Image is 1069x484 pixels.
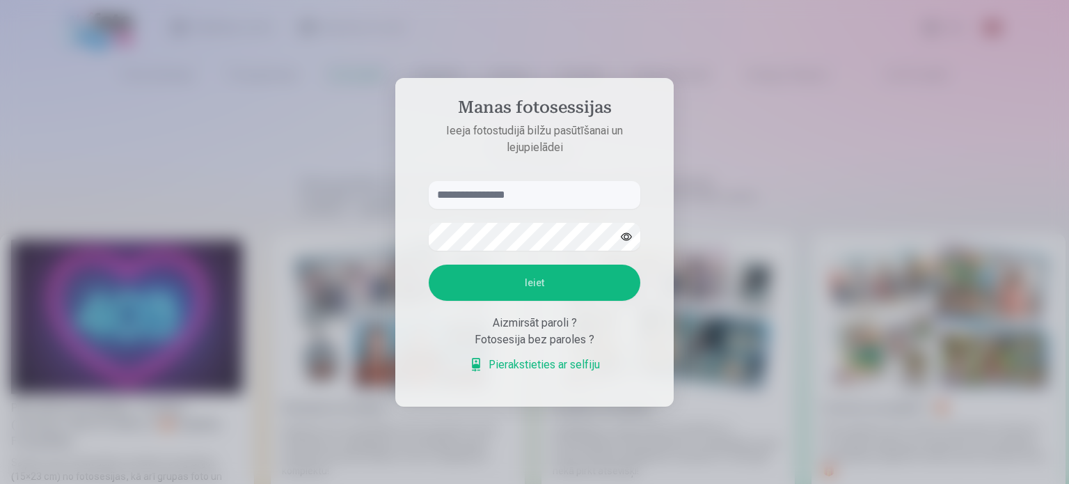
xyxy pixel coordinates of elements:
[429,315,640,331] div: Aizmirsāt paroli ?
[415,123,654,156] p: Ieeja fotostudijā bilžu pasūtīšanai un lejupielādei
[415,97,654,123] h4: Manas fotosessijas
[429,265,640,301] button: Ieiet
[469,357,600,373] a: Pierakstieties ar selfiju
[429,331,640,348] div: Fotosesija bez paroles ?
